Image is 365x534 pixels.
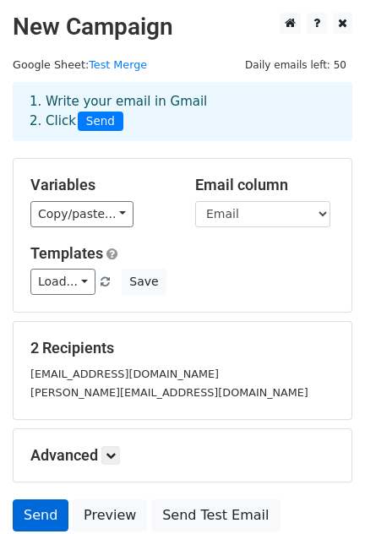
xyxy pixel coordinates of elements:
iframe: Chat Widget [281,453,365,534]
a: Copy/paste... [30,201,133,227]
a: Send Test Email [151,499,280,531]
a: Preview [73,499,147,531]
span: Send [78,112,123,132]
a: Daily emails left: 50 [239,58,352,71]
a: Test Merge [89,58,147,71]
small: [PERSON_NAME][EMAIL_ADDRESS][DOMAIN_NAME] [30,386,308,399]
a: Templates [30,244,103,262]
a: Load... [30,269,95,295]
div: 1. Write your email in Gmail 2. Click [17,92,348,131]
h5: 2 Recipients [30,339,335,357]
h2: New Campaign [13,13,352,41]
h5: Email column [195,176,335,194]
small: [EMAIL_ADDRESS][DOMAIN_NAME] [30,368,219,380]
small: Google Sheet: [13,58,147,71]
a: Send [13,499,68,531]
h5: Variables [30,176,170,194]
h5: Advanced [30,446,335,465]
button: Save [122,269,166,295]
span: Daily emails left: 50 [239,56,352,74]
